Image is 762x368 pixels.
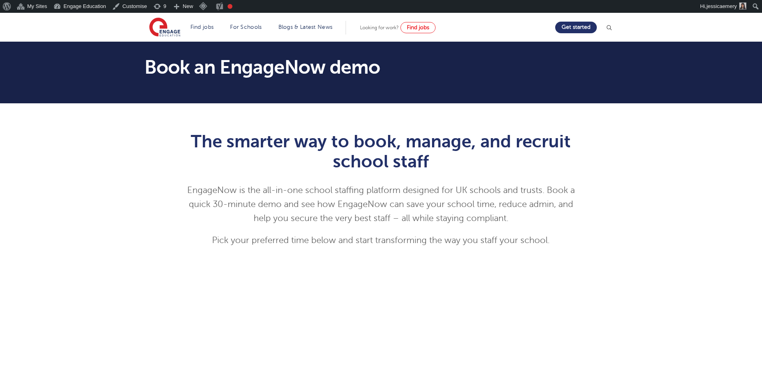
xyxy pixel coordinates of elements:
[278,24,333,30] a: Blogs & Latest News
[185,131,577,171] h1: The smarter way to book, manage, and recruit school staff
[400,22,436,33] a: Find jobs
[185,233,577,247] p: Pick your preferred time below and start transforming the way you staff your school.
[149,18,180,38] img: Engage Education
[407,24,429,30] span: Find jobs
[185,183,577,225] p: EngageNow is the all-in-one school staffing platform designed for UK schools and trusts. Book a q...
[190,24,214,30] a: Find jobs
[144,58,456,77] h1: Book an EngageNow demo
[555,22,597,33] a: Get started
[706,3,737,9] span: jessicaemery
[228,4,232,9] div: Focus keyphrase not set
[360,25,399,30] span: Looking for work?
[230,24,262,30] a: For Schools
